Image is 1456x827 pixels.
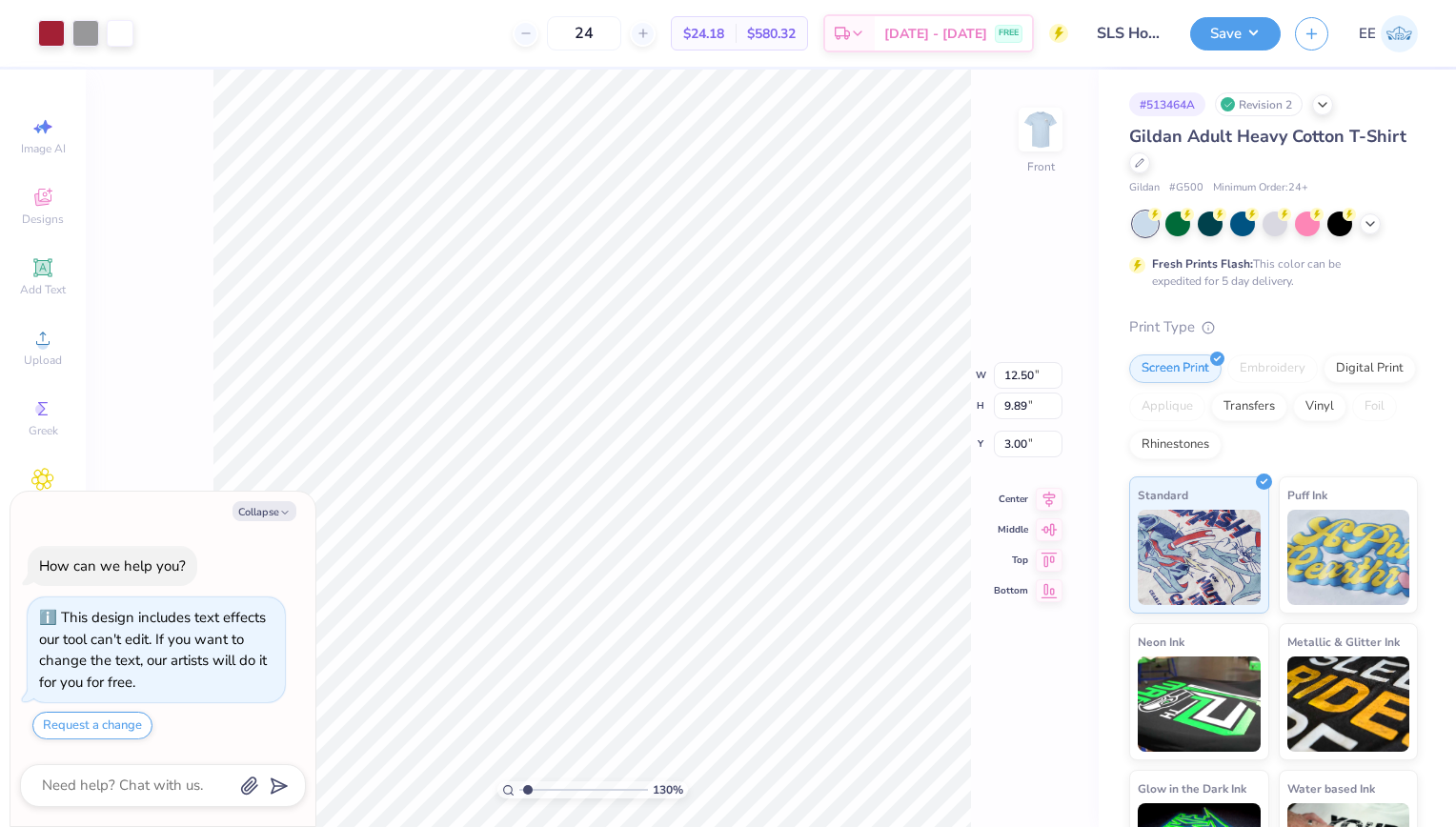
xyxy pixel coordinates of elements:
div: Front [1027,158,1055,175]
img: Front [1021,111,1060,149]
button: Request a change [32,712,152,739]
span: 130 % [653,781,683,798]
div: This design includes text effects our tool can't edit. If you want to change the text, our artist... [39,608,267,692]
span: # G500 [1169,180,1203,196]
img: Neon Ink [1138,656,1261,752]
input: – – [547,16,621,50]
span: $580.32 [747,24,796,44]
strong: Fresh Prints Flash: [1152,256,1253,272]
img: Ella Eskridge [1381,15,1418,52]
div: Transfers [1211,393,1287,421]
div: Screen Print [1129,354,1222,383]
span: Gildan [1129,180,1160,196]
span: Bottom [994,584,1028,597]
div: Digital Print [1324,354,1416,383]
img: Metallic & Glitter Ink [1287,656,1410,752]
img: Puff Ink [1287,510,1410,605]
button: Collapse [233,501,296,521]
span: FREE [999,27,1019,40]
div: Foil [1352,393,1397,421]
span: EE [1359,23,1376,45]
span: Center [994,493,1028,506]
a: EE [1359,15,1418,52]
div: Applique [1129,393,1205,421]
span: Image AI [21,141,66,156]
span: Top [994,554,1028,567]
div: This color can be expedited for 5 day delivery. [1152,255,1386,290]
span: [DATE] - [DATE] [884,24,987,44]
span: Puff Ink [1287,485,1327,505]
button: Save [1190,17,1281,50]
img: Standard [1138,510,1261,605]
input: Untitled Design [1082,14,1176,52]
div: Embroidery [1227,354,1318,383]
span: Neon Ink [1138,632,1184,652]
div: Revision 2 [1215,92,1303,116]
span: Designs [22,212,64,227]
span: $24.18 [683,24,724,44]
div: # 513464A [1129,92,1205,116]
span: Minimum Order: 24 + [1213,180,1308,196]
span: Water based Ink [1287,778,1375,798]
span: Clipart & logos [10,494,76,524]
span: Add Text [20,282,66,297]
span: Metallic & Glitter Ink [1287,632,1400,652]
span: Standard [1138,485,1188,505]
div: Rhinestones [1129,431,1222,459]
div: Print Type [1129,316,1418,338]
span: Glow in the Dark Ink [1138,778,1246,798]
div: Vinyl [1293,393,1346,421]
span: Upload [24,353,62,368]
span: Greek [29,423,58,438]
div: How can we help you? [39,556,186,575]
span: Middle [994,523,1028,536]
span: Gildan Adult Heavy Cotton T-Shirt [1129,125,1406,148]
